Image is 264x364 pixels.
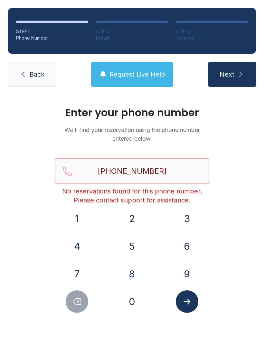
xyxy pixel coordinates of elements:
div: Phone Number [16,35,88,41]
button: 3 [176,207,198,230]
button: 4 [66,235,88,257]
p: We'll find your reservation using the phone number entered below. [55,126,209,143]
div: No reservations found for this phone number. Please contact support for assistance. [55,187,209,205]
button: Submit lookup form [176,290,198,313]
span: Request Live Help [109,70,165,79]
div: Details [96,35,168,41]
button: 6 [176,235,198,257]
button: 8 [121,263,143,285]
h1: Enter your phone number [55,107,209,118]
button: 1 [66,207,88,230]
div: STEP 3 [176,28,248,35]
button: 5 [121,235,143,257]
button: 9 [176,263,198,285]
span: Back [30,70,44,79]
button: Delete number [66,290,88,313]
input: Reservation phone number [55,158,209,184]
button: 0 [121,290,143,313]
span: Next [220,70,234,79]
div: Payment [176,35,248,41]
button: 7 [66,263,88,285]
button: 2 [121,207,143,230]
div: STEP 2 [96,28,168,35]
div: STEP 1 [16,28,88,35]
